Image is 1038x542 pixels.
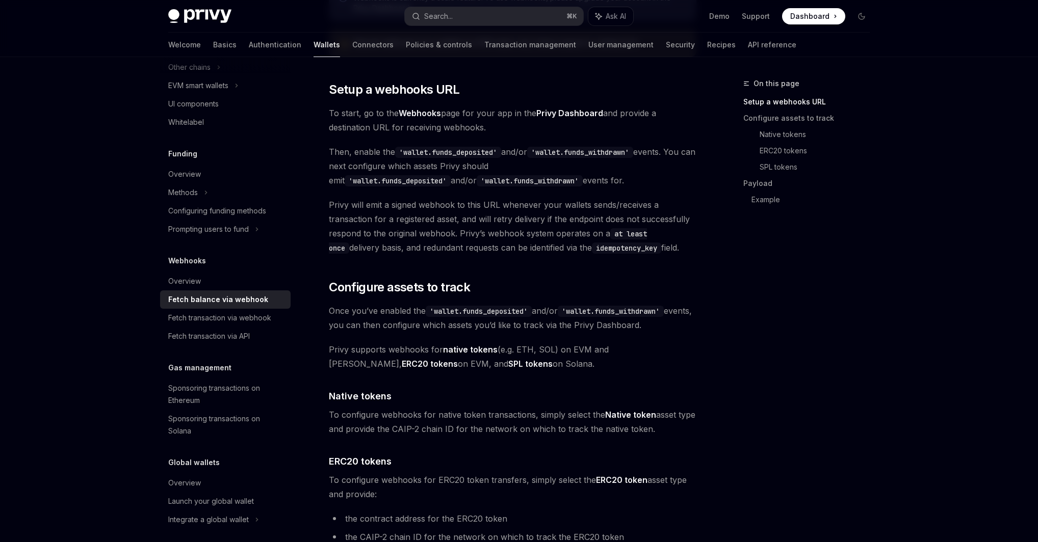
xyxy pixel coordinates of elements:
a: Recipes [707,33,736,57]
a: Connectors [352,33,394,57]
a: Welcome [168,33,201,57]
a: UI components [160,95,291,113]
h5: Global wallets [168,456,220,469]
li: the contract address for the ERC20 token [329,511,696,526]
div: Methods [168,186,198,199]
a: Whitelabel [160,113,291,131]
a: Authentication [249,33,301,57]
div: Fetch transaction via webhook [168,312,271,324]
a: Policies & controls [406,33,472,57]
span: Ask AI [606,11,626,21]
div: Overview [168,275,201,287]
h5: Webhooks [168,255,206,267]
a: Wallets [314,33,340,57]
code: 'wallet.funds_deposited' [345,175,451,186]
code: 'wallet.funds_withdrawn' [527,147,633,158]
a: User management [588,33,654,57]
div: Overview [168,477,201,489]
a: Overview [160,272,291,290]
a: Sponsoring transactions on Ethereum [160,379,291,410]
button: Ask AI [588,7,633,25]
a: Setup a webhooks URL [743,94,878,110]
span: Dashboard [790,11,829,21]
a: Basics [213,33,237,57]
strong: ERC20 token [596,475,647,485]
div: Integrate a global wallet [168,513,249,526]
strong: native tokens [443,344,498,355]
span: To configure webhooks for native token transactions, simply select the asset type and provide the... [329,408,696,436]
code: idempotency_key [592,242,661,254]
div: Configuring funding methods [168,205,266,217]
div: Overview [168,168,201,180]
strong: Webhooks [399,108,441,118]
a: Sponsoring transactions on Solana [160,410,291,440]
span: Setup a webhooks URL [329,82,459,98]
a: Privy Dashboard [536,108,603,119]
a: Configure assets to track [743,110,878,126]
a: Fetch transaction via webhook [160,309,291,327]
h5: Gas management [168,362,231,374]
a: Configuring funding methods [160,202,291,220]
div: Prompting users to fund [168,223,249,235]
strong: ERC20 tokens [402,359,458,369]
div: Whitelabel [168,116,204,128]
div: Launch your global wallet [168,495,254,507]
div: Fetch transaction via API [168,330,250,342]
a: Security [666,33,695,57]
span: Then, enable the and/or events. You can next configure which assets Privy should emit and/or even... [329,145,696,187]
span: On this page [754,77,799,90]
span: To configure webhooks for ERC20 token transfers, simply select the asset type and provide: [329,473,696,501]
code: 'wallet.funds_deposited' [395,147,501,158]
button: Search...⌘K [405,7,583,25]
div: UI components [168,98,219,110]
span: Privy supports webhooks for (e.g. ETH, SOL) on EVM and [PERSON_NAME], on EVM, and on Solana. [329,342,696,371]
span: Native tokens [329,389,392,403]
div: Search... [424,10,453,22]
a: Overview [160,165,291,183]
a: Native tokens [760,126,878,143]
a: Payload [743,175,878,192]
div: EVM smart wallets [168,79,228,92]
code: 'wallet.funds_withdrawn' [558,306,664,317]
code: 'wallet.funds_deposited' [426,306,532,317]
code: 'wallet.funds_withdrawn' [477,175,583,186]
a: Dashboard [782,8,845,24]
a: Demo [709,11,730,21]
a: Transaction management [484,33,576,57]
a: Launch your global wallet [160,492,291,510]
a: Support [742,11,770,21]
a: Fetch transaction via API [160,327,291,345]
span: To start, go to the page for your app in the and provide a destination URL for receiving webhooks. [329,106,696,134]
span: ⌘ K [566,12,577,20]
span: Privy will emit a signed webhook to this URL whenever your wallets sends/receives a transaction f... [329,198,696,255]
a: ERC20 tokens [760,143,878,159]
button: Toggle dark mode [853,8,870,24]
span: Configure assets to track [329,279,470,295]
a: Example [751,192,878,208]
div: Fetch balance via webhook [168,293,268,306]
a: SPL tokens [760,159,878,175]
a: Fetch balance via webhook [160,290,291,309]
a: API reference [748,33,796,57]
span: Once you’ve enabled the and/or events, you can then configure which assets you’d like to track vi... [329,304,696,332]
div: Sponsoring transactions on Ethereum [168,382,284,406]
a: Webhooks [399,108,441,119]
h5: Funding [168,148,197,160]
span: ERC20 tokens [329,454,392,468]
a: Overview [160,474,291,492]
img: dark logo [168,9,231,23]
strong: Native token [605,410,656,420]
div: Sponsoring transactions on Solana [168,413,284,437]
strong: SPL tokens [508,359,553,369]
